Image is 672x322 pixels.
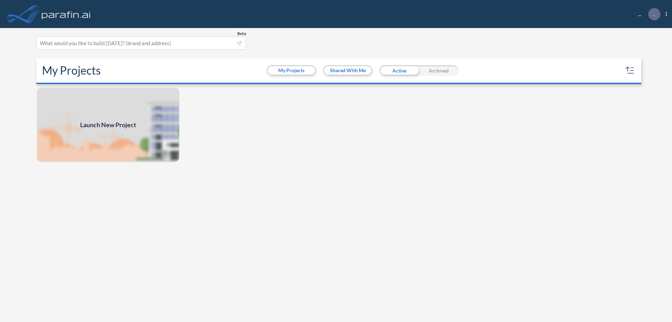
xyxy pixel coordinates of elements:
[237,31,246,36] span: Beta
[628,8,667,20] div: ...
[268,66,315,75] button: My Projects
[36,87,180,163] a: Launch New Project
[80,120,136,130] span: Launch New Project
[379,65,419,76] div: Active
[624,65,636,76] button: sort
[419,65,458,76] div: Archived
[653,11,655,17] p: .
[36,87,180,163] img: add
[42,64,101,77] h2: My Projects
[40,7,92,21] img: logo
[324,66,371,75] button: Shared With Me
